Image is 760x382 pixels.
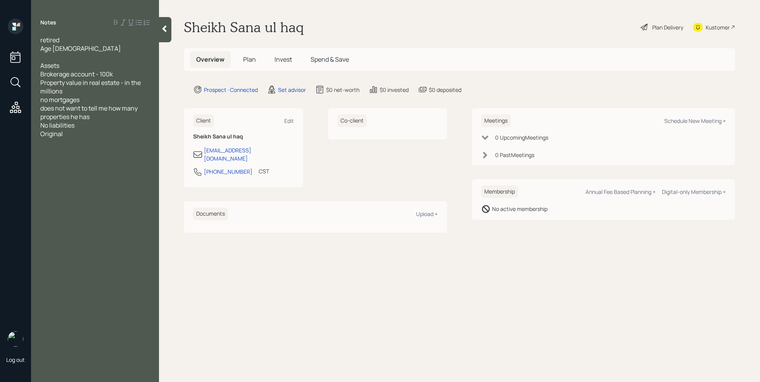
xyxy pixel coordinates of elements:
[495,151,534,159] div: 0 Past Meeting s
[284,117,294,124] div: Edit
[40,19,56,26] label: Notes
[40,78,142,95] span: Property value in real estate - in the millions
[586,188,656,195] div: Annual Fee Based Planning +
[326,86,359,94] div: $0 net-worth
[40,70,113,78] span: Brokerage account - 100k
[8,331,23,347] img: retirable_logo.png
[40,61,59,70] span: Assets
[204,168,252,176] div: [PHONE_NUMBER]
[429,86,461,94] div: $0 deposited
[652,23,683,31] div: Plan Delivery
[40,95,79,104] span: no mortgages
[664,117,726,124] div: Schedule New Meeting +
[40,36,59,44] span: retired
[184,19,304,36] h1: Sheikh Sana ul haq
[416,210,438,218] div: Upload +
[193,133,294,140] h6: Sheikh Sana ul haq
[40,130,63,138] span: Original
[193,207,228,220] h6: Documents
[243,55,256,64] span: Plan
[275,55,292,64] span: Invest
[706,23,730,31] div: Kustomer
[6,356,25,363] div: Log out
[40,121,74,130] span: No liabilities
[311,55,349,64] span: Spend & Save
[40,44,121,53] span: Age [DEMOGRAPHIC_DATA]
[481,114,511,127] h6: Meetings
[40,104,139,121] span: does not want to tell me how many properties he has
[492,205,548,213] div: No active membership
[204,86,258,94] div: Prospect · Connected
[337,114,367,127] h6: Co-client
[662,188,726,195] div: Digital-only Membership +
[278,86,306,94] div: Set advisor
[481,185,518,198] h6: Membership
[193,114,214,127] h6: Client
[259,167,269,175] div: CST
[204,146,294,162] div: [EMAIL_ADDRESS][DOMAIN_NAME]
[196,55,225,64] span: Overview
[380,86,409,94] div: $0 invested
[495,133,548,142] div: 0 Upcoming Meeting s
